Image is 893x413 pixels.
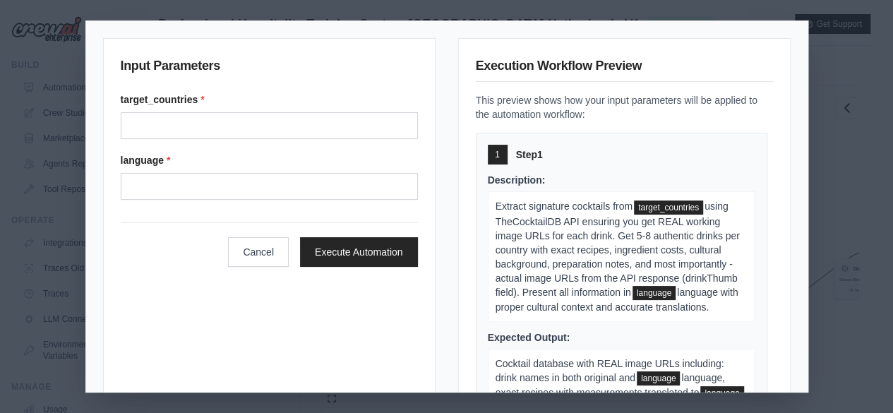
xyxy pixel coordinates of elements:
[633,286,676,300] span: language
[634,200,703,215] span: target_countries
[496,358,724,383] span: Cocktail database with REAL image URLs including: drink names in both original and
[488,332,570,343] span: Expected Output:
[637,371,680,385] span: language
[496,287,738,313] span: language with proper cultural context and accurate translations.
[121,153,418,167] label: language
[700,386,743,400] span: language
[495,149,500,160] span: 1
[516,148,543,162] span: Step 1
[822,345,893,413] iframe: Chat Widget
[488,174,546,186] span: Description:
[496,200,633,212] span: Extract signature cocktails from
[300,237,418,267] button: Execute Automation
[496,200,740,297] span: using TheCocktailDB API ensuring you get REAL working image URLs for each drink. Get 5-8 authenti...
[121,92,418,107] label: target_countries
[476,93,773,121] p: This preview shows how your input parameters will be applied to the automation workflow:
